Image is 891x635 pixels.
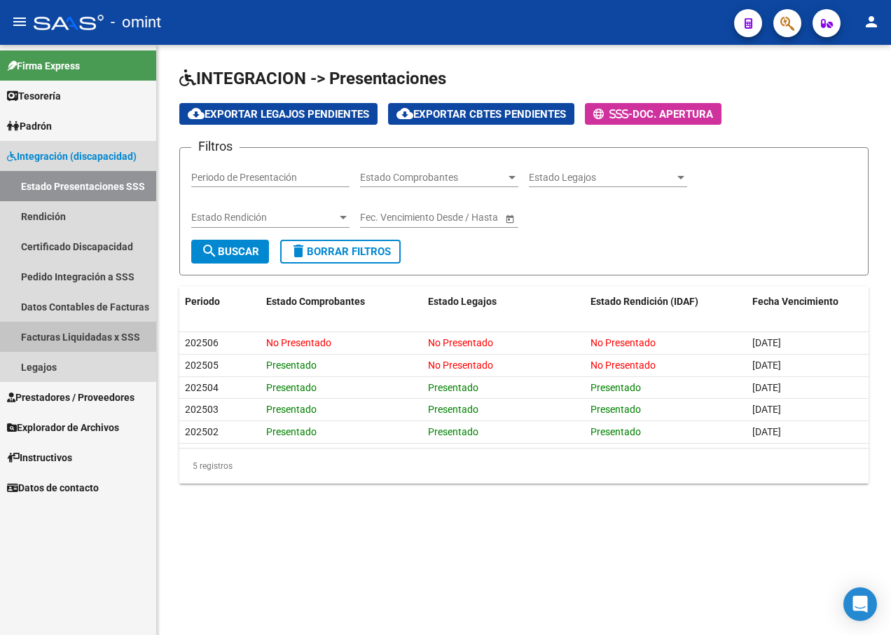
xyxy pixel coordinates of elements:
input: Start date [360,212,403,224]
datatable-header-cell: Estado Legajos [422,287,585,317]
span: INTEGRACION -> Presentaciones [179,69,446,88]
span: Estado Legajos [428,296,497,307]
datatable-header-cell: Estado Rendición (IDAF) [585,287,747,317]
span: Presentado [590,382,641,393]
span: 202502 [185,426,219,437]
div: Open Intercom Messenger [843,587,877,621]
span: [DATE] [752,360,781,371]
mat-icon: delete [290,243,307,259]
span: Presentado [428,382,478,393]
span: Exportar Legajos Pendientes [188,108,369,121]
button: Borrar Filtros [280,240,401,264]
span: Exportar Cbtes Pendientes [396,108,566,121]
span: No Presentado [590,337,656,348]
span: Doc. Apertura [633,108,713,121]
span: Estado Comprobantes [360,172,506,184]
span: 202503 [185,404,219,415]
button: Exportar Legajos Pendientes [179,103,378,125]
span: Integración (discapacidad) [7,149,137,164]
span: 202506 [185,337,219,348]
span: Presentado [266,404,317,415]
span: Estado Rendición (IDAF) [590,296,698,307]
span: 202505 [185,360,219,371]
mat-icon: search [201,243,218,259]
span: Presentado [266,426,317,437]
datatable-header-cell: Fecha Vencimiento [747,287,869,317]
span: Presentado [266,360,317,371]
span: No Presentado [428,337,493,348]
mat-icon: menu [11,13,28,30]
datatable-header-cell: Periodo [179,287,261,317]
span: No Presentado [428,360,493,371]
span: [DATE] [752,337,781,348]
div: 5 registros [179,449,869,484]
span: Presentado [428,404,478,415]
button: Exportar Cbtes Pendientes [388,103,574,125]
span: Prestadores / Proveedores [7,390,134,405]
span: No Presentado [590,360,656,371]
span: Buscar [201,245,259,258]
span: 202504 [185,382,219,393]
span: - omint [111,7,161,38]
span: Presentado [590,404,641,415]
mat-icon: cloud_download [188,105,205,122]
h3: Filtros [191,137,240,156]
button: Buscar [191,240,269,264]
span: Datos de contacto [7,480,99,496]
span: Borrar Filtros [290,245,391,258]
span: Presentado [590,426,641,437]
span: Fecha Vencimiento [752,296,838,307]
span: Presentado [266,382,317,393]
span: Instructivos [7,450,72,465]
span: Estado Comprobantes [266,296,365,307]
span: [DATE] [752,404,781,415]
span: [DATE] [752,382,781,393]
input: End date [415,212,484,224]
span: Estado Legajos [529,172,675,184]
span: Presentado [428,426,478,437]
button: Open calendar [502,211,517,226]
mat-icon: cloud_download [396,105,413,122]
button: -Doc. Apertura [585,103,721,125]
span: Firma Express [7,58,80,74]
mat-icon: person [863,13,880,30]
span: Estado Rendición [191,212,337,224]
span: Padrón [7,118,52,134]
span: Periodo [185,296,220,307]
span: - [593,108,633,121]
span: Explorador de Archivos [7,420,119,435]
span: No Presentado [266,337,331,348]
span: Tesorería [7,88,61,104]
span: [DATE] [752,426,781,437]
datatable-header-cell: Estado Comprobantes [261,287,423,317]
